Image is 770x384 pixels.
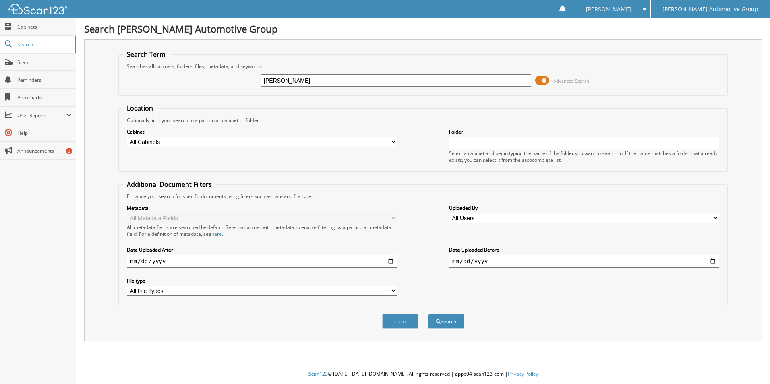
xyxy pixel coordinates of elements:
[17,112,66,119] span: User Reports
[127,204,397,211] label: Metadata
[17,23,72,30] span: Cabinets
[428,314,464,329] button: Search
[17,41,70,48] span: Search
[84,22,762,35] h1: Search [PERSON_NAME] Automotive Group
[17,76,72,83] span: Reminders
[449,255,719,268] input: end
[17,59,72,66] span: Scan
[127,255,397,268] input: start
[17,147,72,154] span: Announcements
[586,7,631,12] span: [PERSON_NAME]
[553,78,589,84] span: Advanced Search
[508,370,538,377] a: Privacy Policy
[123,193,723,200] div: Enhance your search for specific documents using filters such as date and file type.
[8,4,68,14] img: scan123-logo-white.svg
[76,364,770,384] div: © [DATE]-[DATE] [DOMAIN_NAME]. All rights reserved | appb04-scan123-com |
[449,246,719,253] label: Date Uploaded Before
[127,246,397,253] label: Date Uploaded After
[123,117,723,124] div: Optionally limit your search to a particular cabinet or folder
[449,128,719,135] label: Folder
[127,224,397,237] div: All metadata fields are searched by default. Select a cabinet with metadata to enable filtering b...
[308,370,328,377] span: Scan123
[123,104,157,113] legend: Location
[211,231,222,237] a: here
[449,150,719,163] div: Select a cabinet and begin typing the name of the folder you want to search in. If the name match...
[17,94,72,101] span: Bookmarks
[127,277,397,284] label: File type
[127,128,397,135] label: Cabinet
[662,7,758,12] span: [PERSON_NAME] Automotive Group
[17,130,72,136] span: Help
[449,204,719,211] label: Uploaded By
[123,180,216,189] legend: Additional Document Filters
[123,63,723,70] div: Searches all cabinets, folders, files, metadata, and keywords
[66,148,72,154] div: 2
[123,50,170,59] legend: Search Term
[382,314,418,329] button: Clear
